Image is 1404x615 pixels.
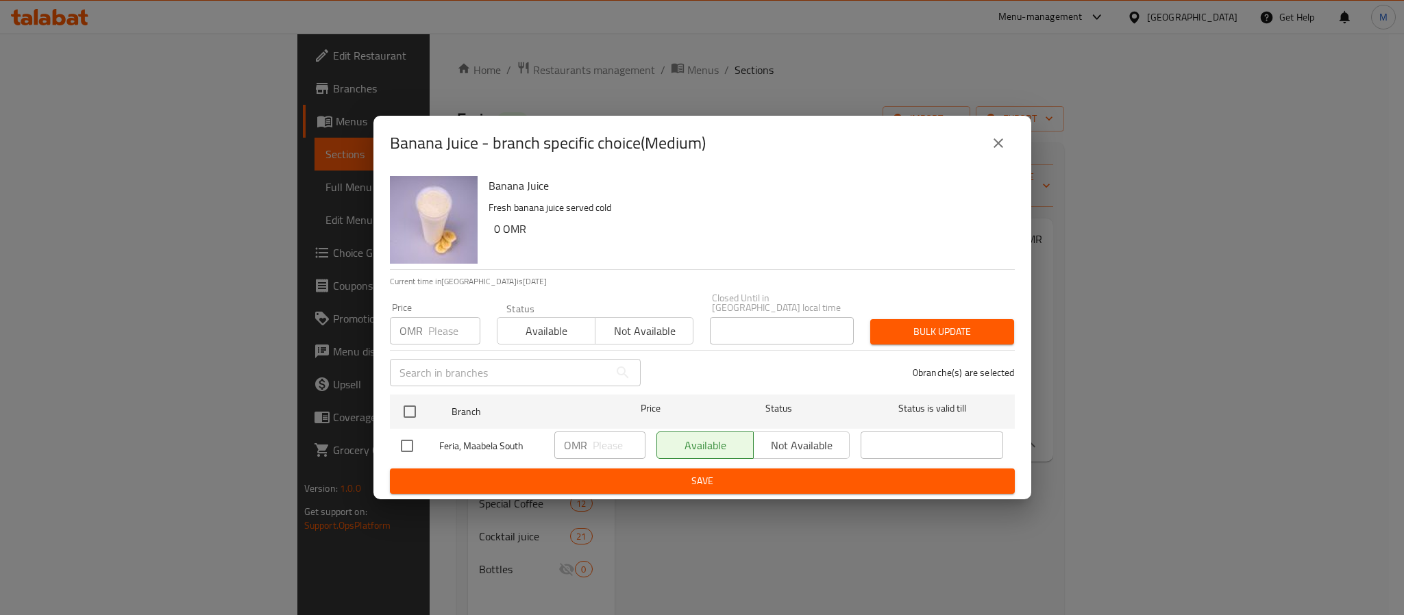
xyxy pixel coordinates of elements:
p: 0 branche(s) are selected [913,366,1015,379]
button: Save [390,468,1015,494]
span: Not available [601,321,688,341]
button: close [982,127,1015,160]
h6: 0 OMR [494,219,1004,238]
span: Status is valid till [861,400,1003,417]
img: Banana Juice [390,176,478,264]
span: Available [503,321,590,341]
button: Bulk update [870,319,1014,344]
span: Feria, Maabela South [439,438,543,455]
h2: Banana Juice - branch specific choice(Medium) [390,132,706,154]
span: Price [605,400,696,417]
span: Save [401,473,1004,490]
input: Please enter price [593,431,645,459]
button: Not available [595,317,693,344]
input: Please enter price [428,317,480,344]
span: Branch [452,403,594,421]
p: OMR [564,437,587,453]
span: Status [707,400,850,417]
p: Current time in [GEOGRAPHIC_DATA] is [DATE] [390,275,1015,288]
button: Available [497,317,595,344]
span: Bulk update [881,323,1003,340]
h6: Banana Juice [489,176,1004,195]
p: Fresh banana juice served cold [489,199,1004,216]
input: Search in branches [390,359,609,386]
p: OMR [399,323,423,339]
